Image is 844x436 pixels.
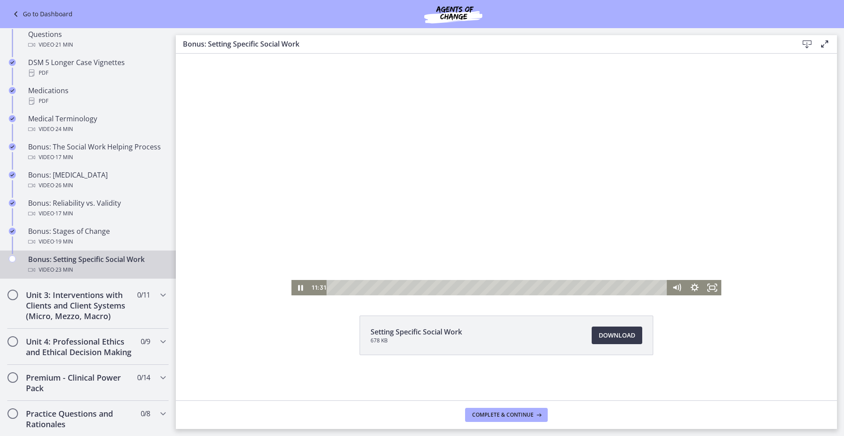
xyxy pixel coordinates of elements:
iframe: Video Lesson [176,54,837,295]
h2: Practice Questions and Rationales [26,408,133,429]
span: · 19 min [54,236,73,247]
button: Show settings menu [509,226,527,242]
div: PDF [28,68,165,78]
div: Video [28,124,165,134]
span: 0 / 11 [137,290,150,300]
span: 678 KB [371,337,462,344]
i: Completed [9,228,16,235]
button: Complete & continue [465,408,548,422]
div: Bonus: The Social Work Helping Process [28,142,165,163]
span: Download [599,330,635,341]
span: Setting Specific Social Work [371,327,462,337]
span: · 23 min [54,265,73,275]
i: Completed [9,59,16,66]
div: Video [28,180,165,191]
div: Video [28,265,165,275]
span: 0 / 8 [141,408,150,419]
i: Completed [9,171,16,178]
h2: Premium - Clinical Power Pack [26,372,133,393]
div: Medications [28,85,165,106]
div: Medical Terminology [28,113,165,134]
button: Fullscreen [527,226,546,242]
h3: Bonus: Setting Specific Social Work [183,39,784,49]
span: · 26 min [54,180,73,191]
i: Completed [9,200,16,207]
div: Video [28,152,165,163]
button: Mute [492,226,510,242]
i: Completed [9,143,16,150]
a: Go to Dashboard [11,9,73,19]
span: · 17 min [54,208,73,219]
div: Video [28,40,165,50]
span: 0 / 9 [141,336,150,347]
span: · 24 min [54,124,73,134]
img: Agents of Change Social Work Test Prep [400,4,506,25]
div: Bonus: Setting Specific Social Work [28,254,165,275]
h2: Unit 3: Interventions with Clients and Client Systems (Micro, Mezzo, Macro) [26,290,133,321]
div: DSM-5 Case Vignettes and Practice Questions [28,18,165,50]
a: Download [592,327,642,344]
div: Bonus: [MEDICAL_DATA] [28,170,165,191]
div: Video [28,208,165,219]
span: · 21 min [54,40,73,50]
div: DSM 5 Longer Case Vignettes [28,57,165,78]
span: Complete & continue [472,411,534,418]
div: Bonus: Stages of Change [28,226,165,247]
div: Video [28,236,165,247]
span: 0 / 14 [137,372,150,383]
i: Completed [9,87,16,94]
div: Bonus: Reliability vs. Validity [28,198,165,219]
i: Completed [9,115,16,122]
div: PDF [28,96,165,106]
span: · 17 min [54,152,73,163]
h2: Unit 4: Professional Ethics and Ethical Decision Making [26,336,133,357]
